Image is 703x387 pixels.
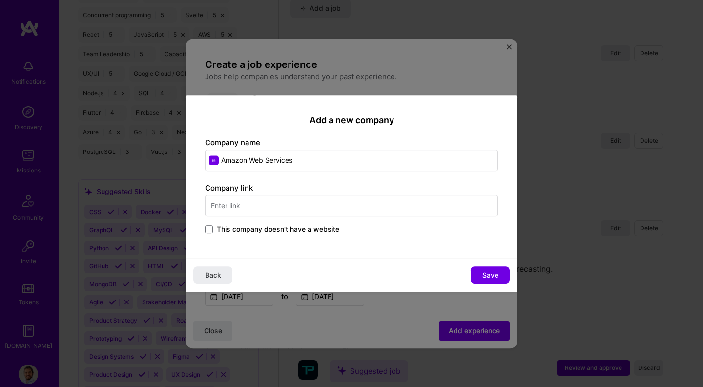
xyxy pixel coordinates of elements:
[471,266,510,284] button: Save
[205,138,260,147] label: Company name
[205,115,498,126] h2: Add a new company
[193,266,232,284] button: Back
[482,270,498,280] span: Save
[205,183,253,193] label: Company link
[205,195,498,216] input: Enter link
[205,270,221,280] span: Back
[205,150,498,171] input: Enter name
[217,224,339,234] span: This company doesn't have a website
